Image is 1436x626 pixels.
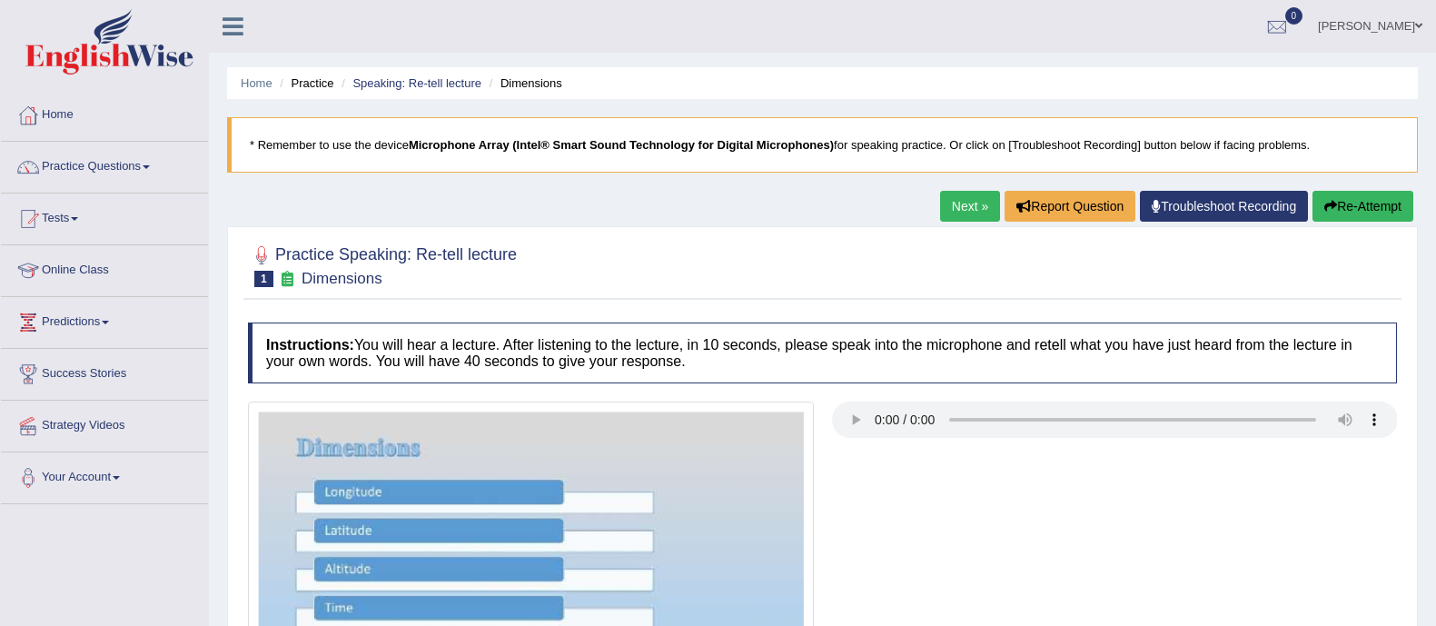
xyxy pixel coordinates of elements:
a: Tests [1,194,208,239]
a: Practice Questions [1,142,208,187]
a: Troubleshoot Recording [1140,191,1308,222]
a: Your Account [1,452,208,498]
button: Re-Attempt [1312,191,1413,222]
span: 1 [254,271,273,287]
small: Dimensions [302,270,382,287]
a: Next » [940,191,1000,222]
small: Exam occurring question [278,271,297,288]
blockquote: * Remember to use the device for speaking practice. Or click on [Troubleshoot Recording] button b... [227,117,1418,173]
a: Speaking: Re-tell lecture [352,76,481,90]
a: Predictions [1,297,208,343]
a: Online Class [1,245,208,291]
li: Practice [275,75,333,92]
h4: You will hear a lecture. After listening to the lecture, in 10 seconds, please speak into the mic... [248,323,1397,383]
a: Home [241,76,272,90]
a: Success Stories [1,349,208,394]
h2: Practice Speaking: Re-tell lecture [248,242,517,287]
button: Report Question [1005,191,1135,222]
b: Instructions: [266,337,354,353]
b: Microphone Array (Intel® Smart Sound Technology for Digital Microphones) [409,138,834,152]
a: Home [1,90,208,135]
span: 0 [1285,7,1303,25]
a: Strategy Videos [1,401,208,446]
li: Dimensions [485,75,562,92]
